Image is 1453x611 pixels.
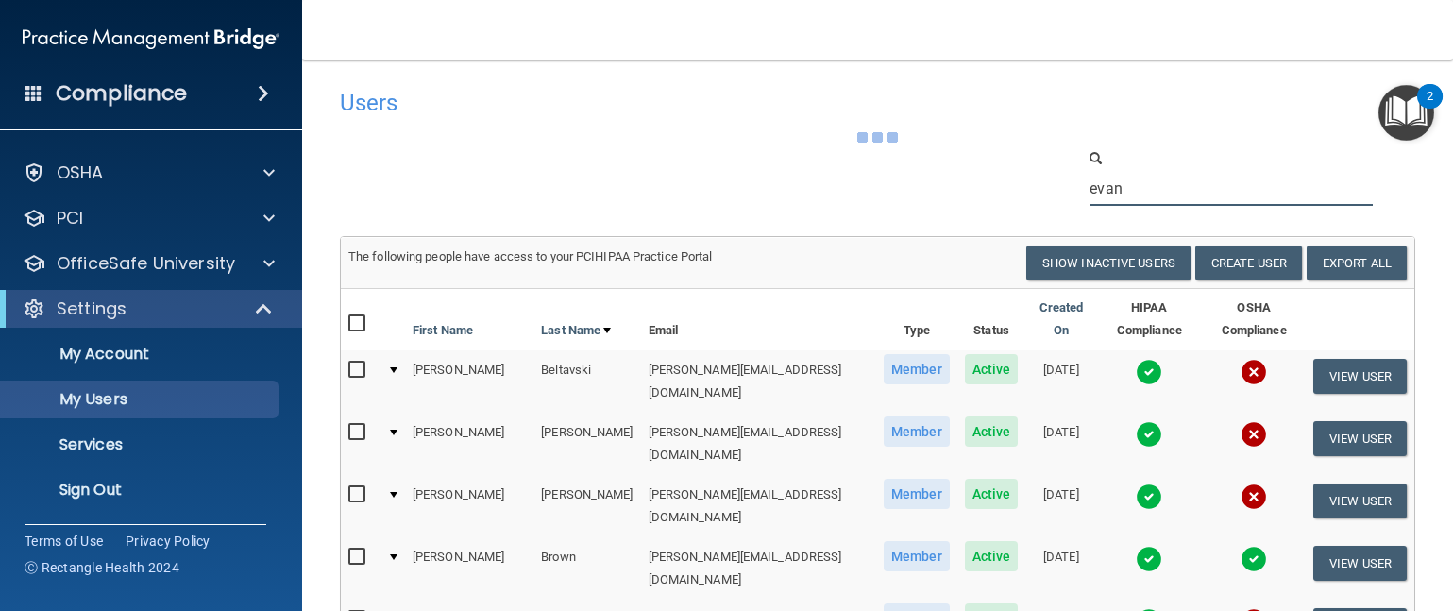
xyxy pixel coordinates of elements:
[884,479,950,509] span: Member
[12,390,270,409] p: My Users
[641,537,877,600] td: [PERSON_NAME][EMAIL_ADDRESS][DOMAIN_NAME]
[23,207,275,229] a: PCI
[641,413,877,475] td: [PERSON_NAME][EMAIL_ADDRESS][DOMAIN_NAME]
[57,252,235,275] p: OfficeSafe University
[641,475,877,537] td: [PERSON_NAME][EMAIL_ADDRESS][DOMAIN_NAME]
[25,532,103,551] a: Terms of Use
[1241,546,1267,572] img: tick.e7d51cea.svg
[876,289,957,350] th: Type
[1026,246,1191,280] button: Show Inactive Users
[23,20,279,58] img: PMB logo
[1136,359,1162,385] img: tick.e7d51cea.svg
[1202,289,1306,350] th: OSHA Compliance
[1241,421,1267,448] img: cross.ca9f0e7f.svg
[126,532,211,551] a: Privacy Policy
[405,350,533,413] td: [PERSON_NAME]
[1136,484,1162,510] img: tick.e7d51cea.svg
[1313,421,1407,456] button: View User
[1241,359,1267,385] img: cross.ca9f0e7f.svg
[857,132,898,143] img: ajax-loader.4d491dd7.gif
[533,537,640,600] td: Brown
[1195,246,1302,280] button: Create User
[533,413,640,475] td: [PERSON_NAME]
[1313,546,1407,581] button: View User
[57,161,104,184] p: OSHA
[1033,297,1089,342] a: Created On
[12,345,270,364] p: My Account
[965,541,1019,571] span: Active
[533,350,640,413] td: Beltavski
[965,416,1019,447] span: Active
[1313,359,1407,394] button: View User
[641,350,877,413] td: [PERSON_NAME][EMAIL_ADDRESS][DOMAIN_NAME]
[1025,413,1096,475] td: [DATE]
[641,289,877,350] th: Email
[884,541,950,571] span: Member
[965,354,1019,384] span: Active
[56,80,187,107] h4: Compliance
[965,479,1019,509] span: Active
[25,558,179,577] span: Ⓒ Rectangle Health 2024
[23,252,275,275] a: OfficeSafe University
[413,319,473,342] a: First Name
[405,475,533,537] td: [PERSON_NAME]
[1427,96,1433,121] div: 2
[1090,171,1373,206] input: Search
[1025,475,1096,537] td: [DATE]
[1241,484,1267,510] img: cross.ca9f0e7f.svg
[533,475,640,537] td: [PERSON_NAME]
[23,297,274,320] a: Settings
[1025,350,1096,413] td: [DATE]
[1307,246,1407,280] a: Export All
[405,537,533,600] td: [PERSON_NAME]
[57,297,127,320] p: Settings
[1378,85,1434,141] button: Open Resource Center, 2 new notifications
[1136,546,1162,572] img: tick.e7d51cea.svg
[957,289,1026,350] th: Status
[1136,421,1162,448] img: tick.e7d51cea.svg
[57,207,83,229] p: PCI
[884,354,950,384] span: Member
[1025,537,1096,600] td: [DATE]
[541,319,611,342] a: Last Name
[1313,484,1407,518] button: View User
[1096,289,1202,350] th: HIPAA Compliance
[405,413,533,475] td: [PERSON_NAME]
[12,481,270,500] p: Sign Out
[340,91,955,115] h4: Users
[884,416,950,447] span: Member
[12,435,270,454] p: Services
[23,161,275,184] a: OSHA
[348,249,713,263] span: The following people have access to your PCIHIPAA Practice Portal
